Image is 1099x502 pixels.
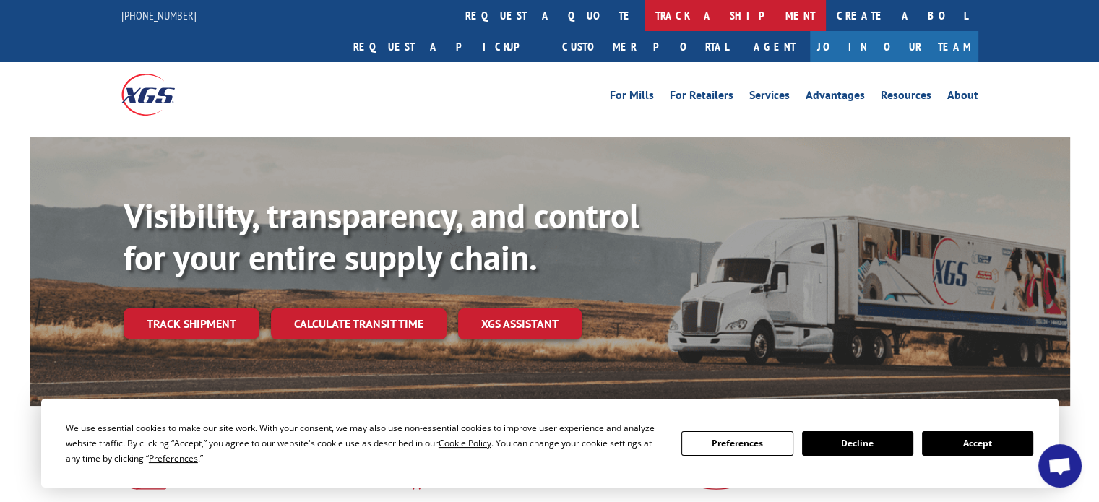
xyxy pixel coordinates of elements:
button: Accept [922,431,1033,456]
a: For Retailers [670,90,733,105]
a: Customer Portal [551,31,739,62]
div: Open chat [1038,444,1082,488]
b: Visibility, transparency, and control for your entire supply chain. [124,193,639,280]
div: Cookie Consent Prompt [41,399,1059,488]
a: For Mills [610,90,654,105]
a: Agent [739,31,810,62]
button: Preferences [681,431,793,456]
a: Advantages [806,90,865,105]
a: Services [749,90,790,105]
span: Preferences [149,452,198,464]
button: Decline [802,431,913,456]
div: We use essential cookies to make our site work. With your consent, we may also use non-essential ... [66,420,664,466]
a: About [947,90,978,105]
a: [PHONE_NUMBER] [121,8,197,22]
a: XGS ASSISTANT [458,308,582,339]
a: Resources [881,90,931,105]
a: Calculate transit time [271,308,447,339]
a: Track shipment [124,308,259,339]
a: Join Our Team [810,31,978,62]
a: Request a pickup [342,31,551,62]
span: Cookie Policy [439,437,491,449]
